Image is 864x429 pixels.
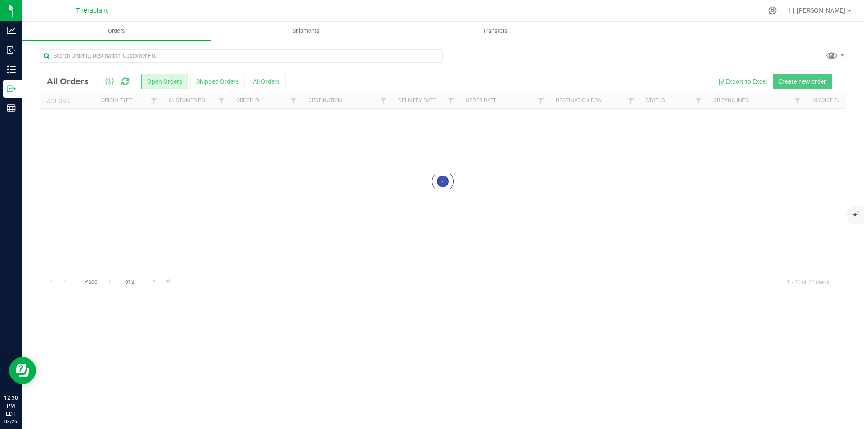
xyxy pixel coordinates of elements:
[7,84,16,93] inline-svg: Outbound
[788,7,847,14] span: Hi, [PERSON_NAME]!
[4,418,18,425] p: 08/26
[400,22,590,41] a: Transfers
[471,27,520,35] span: Transfers
[211,22,400,41] a: Shipments
[96,27,137,35] span: Orders
[9,357,36,384] iframe: Resource center
[280,27,332,35] span: Shipments
[767,6,778,15] div: Manage settings
[22,22,211,41] a: Orders
[40,49,443,63] input: Search Order ID, Destination, Customer PO...
[7,65,16,74] inline-svg: Inventory
[4,394,18,418] p: 12:30 PM EDT
[7,26,16,35] inline-svg: Analytics
[7,104,16,113] inline-svg: Reports
[76,7,108,14] span: Theraplant
[7,45,16,54] inline-svg: Inbound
